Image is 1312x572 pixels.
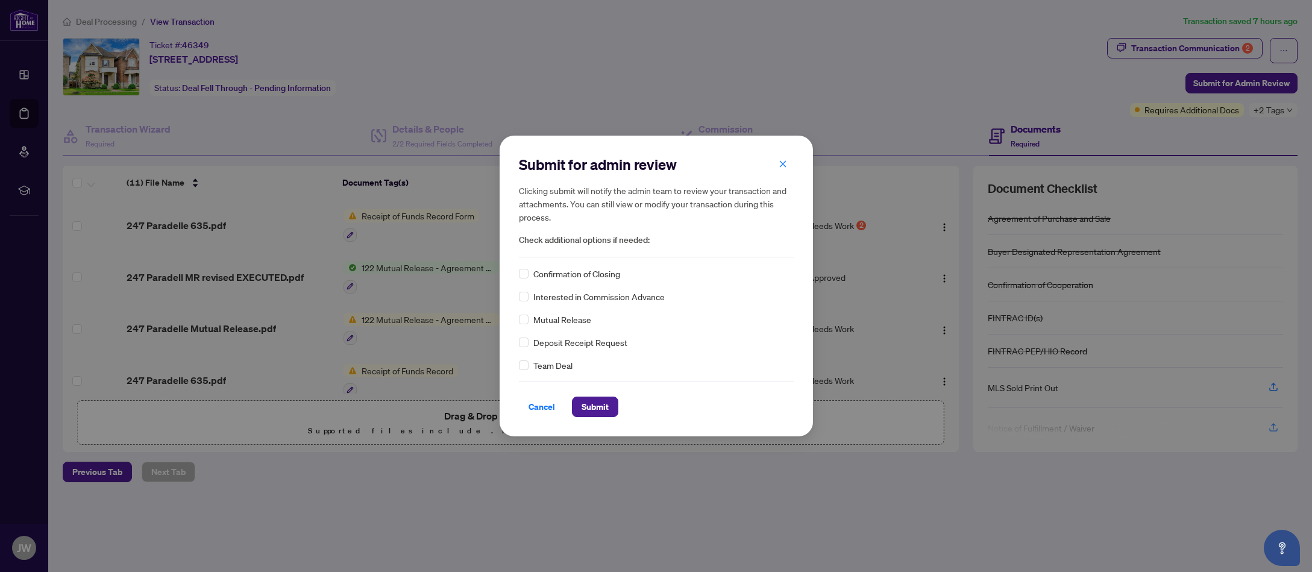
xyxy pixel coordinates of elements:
[533,336,627,349] span: Deposit Receipt Request
[533,290,665,303] span: Interested in Commission Advance
[533,359,573,372] span: Team Deal
[779,160,787,168] span: close
[529,397,555,416] span: Cancel
[533,313,591,326] span: Mutual Release
[519,233,794,247] span: Check additional options if needed:
[572,397,618,417] button: Submit
[582,397,609,416] span: Submit
[519,184,794,224] h5: Clicking submit will notify the admin team to review your transaction and attachments. You can st...
[519,155,794,174] h2: Submit for admin review
[533,267,620,280] span: Confirmation of Closing
[519,397,565,417] button: Cancel
[1264,530,1300,566] button: Open asap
